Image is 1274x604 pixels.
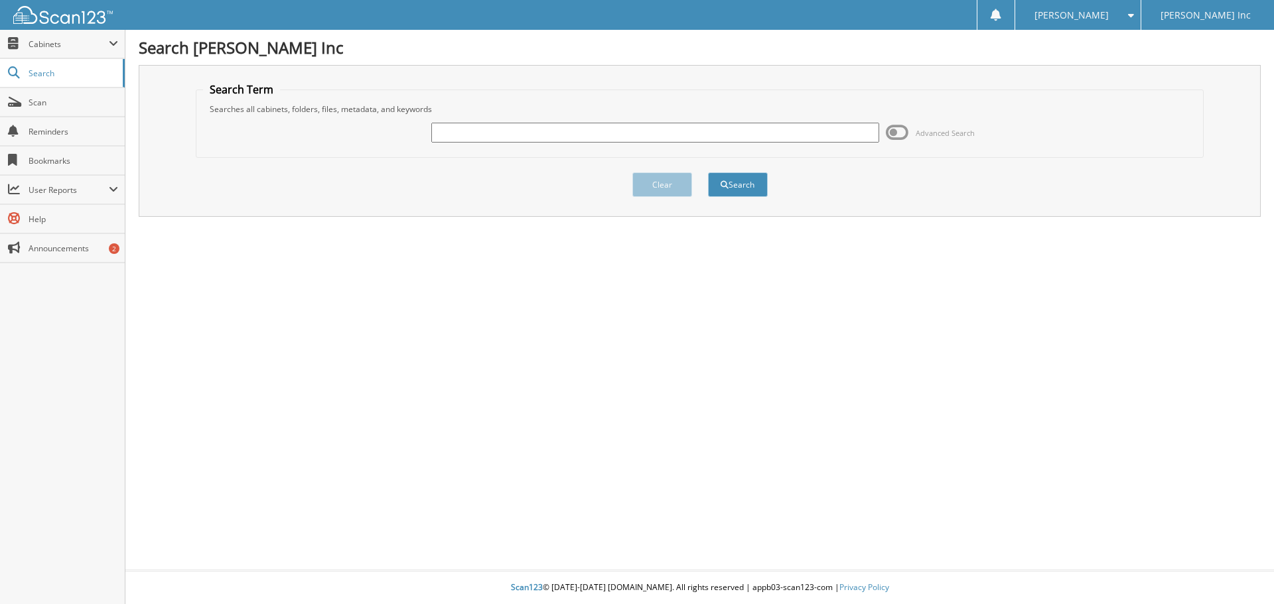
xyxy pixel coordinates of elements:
button: Clear [632,172,692,197]
span: Scan [29,97,118,108]
h1: Search [PERSON_NAME] Inc [139,36,1261,58]
span: Reminders [29,126,118,137]
span: [PERSON_NAME] [1034,11,1109,19]
img: scan123-logo-white.svg [13,6,113,24]
span: Search [29,68,116,79]
div: © [DATE]-[DATE] [DOMAIN_NAME]. All rights reserved | appb03-scan123-com | [125,572,1274,604]
a: Privacy Policy [839,581,889,593]
span: Help [29,213,118,225]
span: Announcements [29,243,118,254]
div: 2 [109,243,119,254]
span: Advanced Search [916,128,975,138]
div: Searches all cabinets, folders, files, metadata, and keywords [203,103,1197,115]
span: Cabinets [29,38,109,50]
span: User Reports [29,184,109,196]
span: Bookmarks [29,155,118,166]
legend: Search Term [203,82,280,97]
button: Search [708,172,768,197]
span: Scan123 [511,581,543,593]
span: [PERSON_NAME] Inc [1161,11,1251,19]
